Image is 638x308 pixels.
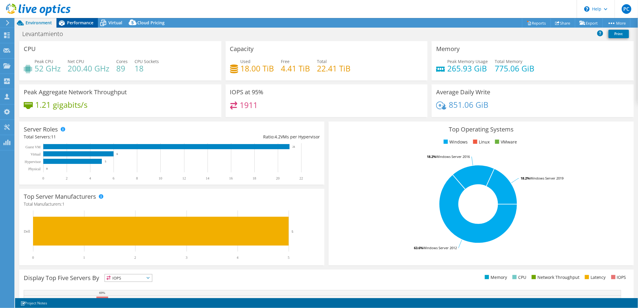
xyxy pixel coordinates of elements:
span: Used [241,59,251,64]
text: 69% [99,291,105,294]
h4: 18.00 TiB [241,65,274,72]
text: 5 [105,160,106,163]
h4: Total Manufacturers: [24,201,320,207]
li: IOPS [610,274,626,281]
tspan: 18.2% [427,154,436,159]
text: 4 [237,255,238,260]
span: IOPS [105,274,152,282]
span: Performance [67,20,93,26]
span: 4.2 [275,134,281,140]
h3: Memory [436,46,460,52]
a: Reports [522,18,551,28]
text: 0 [32,255,34,260]
text: 10 [159,176,162,180]
span: Cloud Pricing [137,20,165,26]
li: CPU [511,274,526,281]
h4: 4.41 TiB [281,65,310,72]
h4: 89 [116,65,128,72]
tspan: Windows Server 2016 [436,154,470,159]
h3: Peak Aggregate Network Throughput [24,89,127,95]
span: 11 [51,134,56,140]
a: Share [551,18,575,28]
text: 0 [42,176,44,180]
li: Windows [442,139,468,145]
span: 1 [62,201,65,207]
tspan: Windows Server 2012 [423,246,457,250]
text: Dell [24,229,30,234]
span: Environment [26,20,52,26]
span: Total [317,59,327,64]
a: More [603,18,630,28]
text: 6 [113,176,114,180]
text: 0 [46,167,48,170]
li: Network Throughput [530,274,579,281]
span: CPU Sockets [135,59,159,64]
span: Peak Memory Usage [447,59,488,64]
a: Print [609,30,629,38]
li: Memory [483,274,507,281]
a: Export [575,18,603,28]
text: 1 [83,255,85,260]
text: 14 [206,176,209,180]
h1: Levantamiento [20,31,72,37]
span: Total Memory [495,59,522,64]
h3: Top Server Manufacturers [24,193,96,200]
h4: 52 GHz [35,65,61,72]
text: 2 [66,176,68,180]
text: 6 [117,152,118,156]
h4: 22.41 TiB [317,65,351,72]
text: 5 [292,230,293,233]
tspan: 18.2% [521,176,530,180]
text: Guest VM [26,145,41,149]
h4: 18 [135,65,159,72]
span: PC [622,4,631,14]
h4: 265.93 GiB [447,65,488,72]
a: Project Notes [16,299,51,307]
li: Linux [472,139,490,145]
text: 2 [134,255,136,260]
svg: \n [584,6,590,12]
h3: IOPS at 95% [230,89,264,95]
span: Virtual [108,20,122,26]
span: Peak CPU [35,59,53,64]
h3: Capacity [230,46,254,52]
text: Physical [28,167,41,171]
span: Net CPU [68,59,84,64]
h4: 200.40 GHz [68,65,109,72]
text: 21 [293,145,295,148]
h3: Top Operating Systems [333,126,629,133]
text: 22 [299,176,303,180]
text: 3 [186,255,187,260]
text: 5 [288,255,290,260]
li: Latency [583,274,606,281]
text: 16 [229,176,233,180]
h3: Average Daily Write [436,89,490,95]
text: 18 [253,176,256,180]
h4: 1911 [240,102,258,108]
h4: 851.06 GiB [449,101,488,108]
tspan: Windows Server 2019 [530,176,564,180]
h3: CPU [24,46,36,52]
li: VMware [494,139,517,145]
span: Free [281,59,290,64]
h4: 1.21 gigabits/s [35,101,87,108]
text: Hypervisor [25,160,41,164]
text: 8 [136,176,138,180]
h3: Server Roles [24,126,58,133]
text: Virtual [31,152,41,156]
div: Ratio: VMs per Hypervisor [172,134,320,140]
div: Total Servers: [24,134,172,140]
text: 12 [182,176,186,180]
span: Cores [116,59,128,64]
h4: 775.06 GiB [495,65,534,72]
text: 20 [276,176,280,180]
text: 4 [89,176,91,180]
tspan: 63.6% [414,246,423,250]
